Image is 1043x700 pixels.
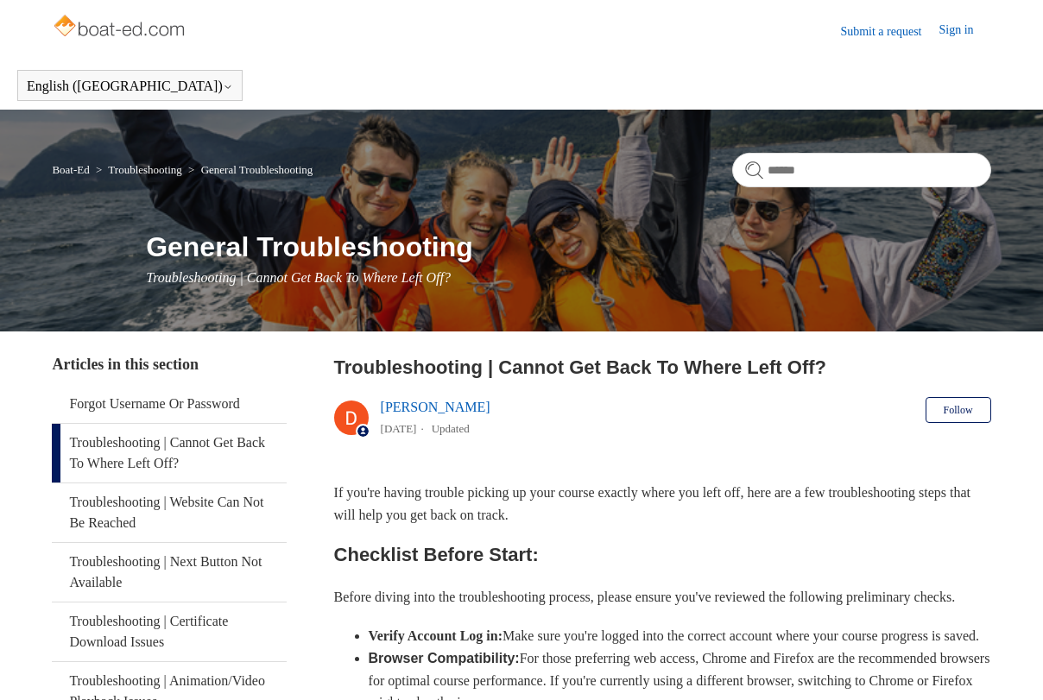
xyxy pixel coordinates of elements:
[926,397,991,423] button: Follow Article
[334,539,991,570] h2: Checklist Before Start:
[185,163,313,176] li: General Troubleshooting
[334,353,991,382] h2: Troubleshooting | Cannot Get Back To Where Left Off?
[52,385,287,423] a: Forgot Username Or Password
[369,628,503,643] strong: Verify Account Log in:
[432,422,470,435] li: Updated
[52,602,287,661] a: Troubleshooting | Certificate Download Issues
[92,163,185,176] li: Troubleshooting
[52,543,287,602] a: Troubleshooting | Next Button Not Available
[840,22,939,41] a: Submit a request
[369,651,520,665] strong: Browser Compatibility:
[334,586,991,609] p: Before diving into the troubleshooting process, please ensure you've reviewed the following preli...
[381,400,490,414] a: [PERSON_NAME]
[108,163,181,176] a: Troubleshooting
[146,226,990,268] h1: General Troubleshooting
[52,356,198,373] span: Articles in this section
[381,422,417,435] time: 05/14/2024, 13:31
[27,79,233,94] button: English ([GEOGRAPHIC_DATA])
[985,642,1030,687] div: Live chat
[732,153,991,187] input: Search
[334,482,991,526] p: If you're having trouble picking up your course exactly where you left off, here are a few troubl...
[52,424,287,482] a: Troubleshooting | Cannot Get Back To Where Left Off?
[146,270,451,285] span: Troubleshooting | Cannot Get Back To Where Left Off?
[369,625,991,647] li: Make sure you're logged into the correct account where your course progress is saved.
[52,10,189,45] img: Boat-Ed Help Center home page
[52,163,89,176] a: Boat-Ed
[52,483,287,542] a: Troubleshooting | Website Can Not Be Reached
[201,163,313,176] a: General Troubleshooting
[52,163,92,176] li: Boat-Ed
[939,21,991,41] a: Sign in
